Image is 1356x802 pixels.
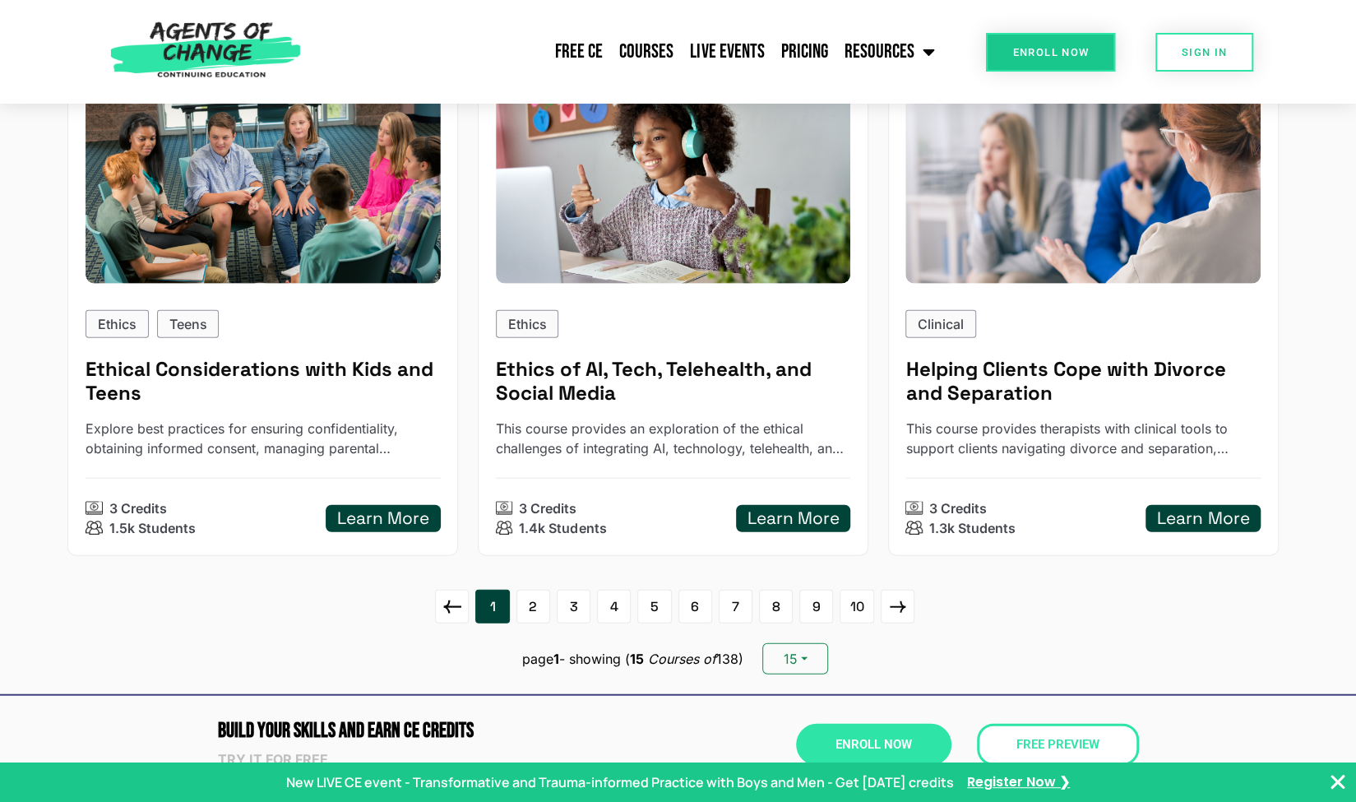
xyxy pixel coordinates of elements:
a: Enroll Now [796,724,951,766]
a: 7 [719,590,752,624]
span: Free Preview [1016,739,1099,751]
span: Enroll Now [835,739,912,751]
h5: Learn More [1157,508,1249,529]
button: Close Banner [1328,772,1348,792]
a: Live Events [682,31,772,72]
p: 1.3k Students [929,518,1016,538]
a: Enroll Now [986,33,1115,72]
a: Pricing [772,31,835,72]
b: 15 [629,651,643,667]
p: 1.4k Students [519,518,606,538]
p: page - showing ( 138) [521,649,743,669]
img: Ethics of AI, Tech, Telehealth, and Social Media (3 Ethics CE Credit) [496,88,850,284]
a: 9 [799,590,833,624]
p: 1.5k Students [109,518,196,538]
a: 10 [840,590,873,624]
a: Resources [835,31,942,72]
p: Clinical [918,314,964,334]
p: Teens [169,314,207,334]
a: Ethical Considerations with Kids and Teens (3 Ethics CE Credit)EthicsTeens Ethical Considerations... [67,70,458,555]
p: 3 Credits [109,498,167,518]
button: 15 [762,643,827,675]
h5: Helping Clients Cope with Divorce and Separation [905,358,1260,406]
a: 5 [637,590,671,624]
p: Explore best practices for ensuring confidentiality, obtaining informed consent, managing parenta... [86,419,440,458]
h5: Learn More [337,508,429,529]
a: Free CE [547,31,611,72]
p: This course provides an exploration of the ethical challenges of integrating AI, technology, tele... [496,419,850,458]
p: 3 Credits [929,498,987,518]
strong: Try it for free [218,751,328,767]
a: Ethics of AI, Tech, Telehealth, and Social Media (3 Ethics CE Credit)Ethics Ethics of AI, Tech, T... [478,70,868,555]
a: Register Now ❯ [967,773,1070,791]
span: SIGN IN [1182,47,1228,58]
a: Courses [611,31,682,72]
a: 2 [516,590,550,624]
a: Helping Clients Cope with Divorce and Separation (3 General CE Credit)Clinical Helping Clients Co... [888,70,1279,555]
nav: Menu [309,31,942,72]
h5: Ethical Considerations with Kids and Teens [86,358,440,406]
img: Ethical Considerations with Kids and Teens (3 Ethics CE Credit) [86,88,440,284]
h5: Ethics of AI, Tech, Telehealth, and Social Media [496,358,850,406]
p: 3 Credits [519,498,576,518]
i: Courses of [647,651,715,667]
a: 1 [475,590,509,624]
a: 6 [678,590,712,624]
span: Enroll Now [1012,47,1089,58]
b: 1 [553,651,558,667]
a: 8 [759,590,793,624]
a: Free Preview [977,724,1139,766]
p: This course provides therapists with clinical tools to support clients navigating divorce and sep... [905,419,1260,458]
p: Ethics [507,314,546,334]
a: 4 [597,590,631,624]
p: New LIVE CE event - Transformative and Trauma-informed Practice with Boys and Men - Get [DATE] cr... [286,772,954,792]
p: Ethics [98,314,137,334]
h5: Learn More [747,508,840,529]
a: 3 [557,590,590,624]
h2: Build Your Skills and Earn CE CREDITS [218,721,670,741]
a: SIGN IN [1155,33,1254,72]
img: Helping Clients Cope with Divorce and Separation (3 General CE Credit) [905,88,1260,284]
